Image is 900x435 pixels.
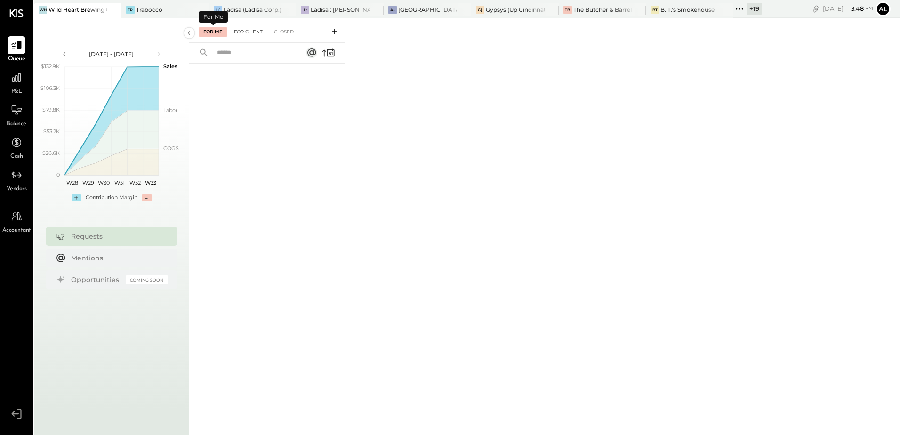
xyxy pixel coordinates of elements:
[86,194,137,201] div: Contribution Margin
[42,106,60,113] text: $79.8K
[40,85,60,91] text: $106.3K
[747,3,762,15] div: + 19
[199,11,228,23] div: For Me
[72,194,81,201] div: +
[0,166,32,193] a: Vendors
[0,134,32,161] a: Cash
[0,69,32,96] a: P&L
[269,27,298,37] div: Closed
[823,4,873,13] div: [DATE]
[71,232,163,241] div: Requests
[126,275,168,284] div: Coming Soon
[0,36,32,64] a: Queue
[11,88,22,96] span: P&L
[660,6,715,14] div: B. T.'s Smokehouse
[811,4,820,14] div: copy link
[398,6,457,14] div: [GEOGRAPHIC_DATA] – [GEOGRAPHIC_DATA]
[41,63,60,70] text: $132.9K
[214,6,222,14] div: L(
[71,275,121,284] div: Opportunities
[39,6,47,14] div: WH
[163,107,177,113] text: Labor
[72,50,152,58] div: [DATE] - [DATE]
[82,179,94,186] text: W29
[136,6,162,14] div: Trabocco
[229,27,267,37] div: For Client
[199,27,227,37] div: For Me
[48,6,107,14] div: Wild Heart Brewing Company
[142,194,152,201] div: -
[0,101,32,129] a: Balance
[573,6,632,14] div: The Butcher & Barrel (L Argento LLC) - [GEOGRAPHIC_DATA]
[563,6,572,14] div: TB
[486,6,545,14] div: Gypsys (Up Cincinnati LLC) - Ignite
[388,6,397,14] div: A–
[311,6,370,14] div: Ladisa : [PERSON_NAME] in the Alley
[43,128,60,135] text: $53.2K
[0,208,32,235] a: Accountant
[145,179,156,186] text: W33
[163,63,177,70] text: Sales
[97,179,109,186] text: W30
[7,185,27,193] span: Vendors
[224,6,282,14] div: Ladisa (Ladisa Corp.) - Ignite
[126,6,135,14] div: Tr
[8,55,25,64] span: Queue
[163,145,179,152] text: COGS
[56,171,60,178] text: 0
[301,6,309,14] div: L:
[476,6,484,14] div: G(
[129,179,141,186] text: W32
[876,1,891,16] button: Al
[10,153,23,161] span: Cash
[2,226,31,235] span: Accountant
[7,120,26,129] span: Balance
[71,253,163,263] div: Mentions
[42,150,60,156] text: $26.6K
[114,179,124,186] text: W31
[66,179,78,186] text: W28
[651,6,659,14] div: BT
